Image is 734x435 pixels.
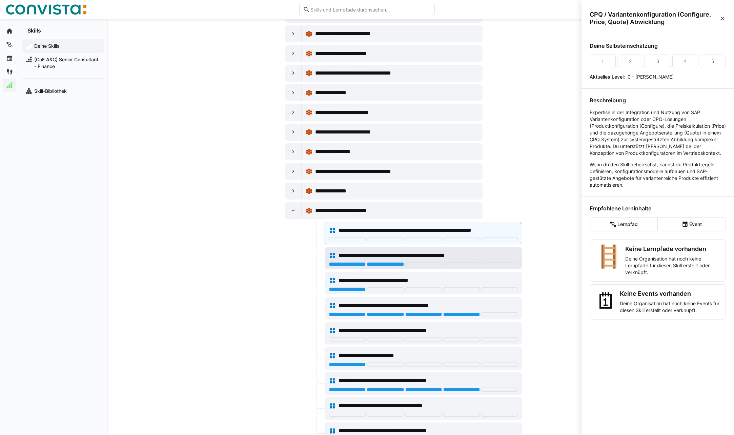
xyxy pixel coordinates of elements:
p: Aktuelles Level: [590,74,625,80]
div: 2 [629,58,632,65]
eds-button-option: Lernpfad [590,217,658,231]
h4: Deine Selbsteinschätzung [590,42,726,49]
p: Deine Organisation hat noch keine Lernpfade für diesen Skill erstellt oder verknüpft. [625,255,720,276]
h3: Keine Lernpfade vorhanden [625,245,720,253]
div: 1 [602,58,604,65]
div: 🗓 [595,290,617,314]
input: Skills und Lernpfade durchsuchen… [310,6,431,13]
eds-button-option: Event [658,217,726,231]
span: CPQ / Variantenkonfiguration (Configure, Price, Quote) Abwicklung [590,11,719,26]
div: 4 [684,58,687,65]
h4: Empfohlene Lerninhalte [590,205,726,212]
h4: Beschreibung [590,97,726,104]
h3: Keine Events vorhanden [620,290,720,297]
span: (CoE A&C) Senior Consultant - Finance [33,56,101,70]
p: Deine Organisation hat noch keine Events für diesen Skill erstellt oder verknüpft. [620,300,720,314]
div: 5 [711,58,714,65]
p: Wenn du den Skill beherrschst, kannst du Produktregeln definieren, Konfigurationsmodelle aufbauen... [590,161,726,188]
p: Expertise in der Integration und Nutzung von SAP Variantenkonfiguration oder CPQ-Lösungen (Produk... [590,109,726,157]
div: 🪜 [595,245,623,276]
p: 0 - [PERSON_NAME] [628,74,674,80]
div: 3 [656,58,659,65]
